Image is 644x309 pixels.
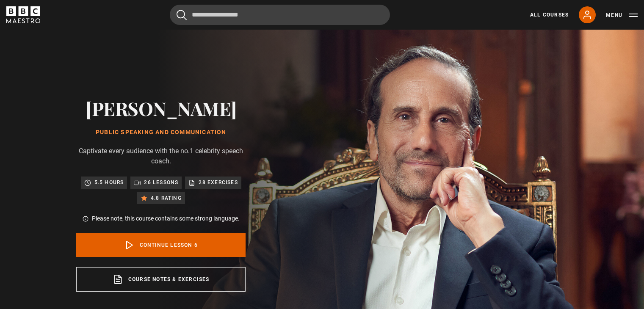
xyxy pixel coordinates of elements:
input: Search [170,5,390,25]
p: 26 lessons [144,178,178,187]
a: Course notes & exercises [76,267,246,292]
p: Please note, this course contains some strong language. [92,214,240,223]
button: Submit the search query [177,10,187,20]
p: 28 exercises [199,178,238,187]
button: Toggle navigation [606,11,638,19]
h2: [PERSON_NAME] [76,97,246,119]
p: 5.5 hours [94,178,124,187]
p: Captivate every audience with the no.1 celebrity speech coach. [76,146,246,166]
a: All Courses [530,11,569,19]
a: Continue lesson 6 [76,233,246,257]
p: 4.8 rating [151,194,182,202]
svg: BBC Maestro [6,6,40,23]
h1: Public Speaking and Communication [76,129,246,136]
